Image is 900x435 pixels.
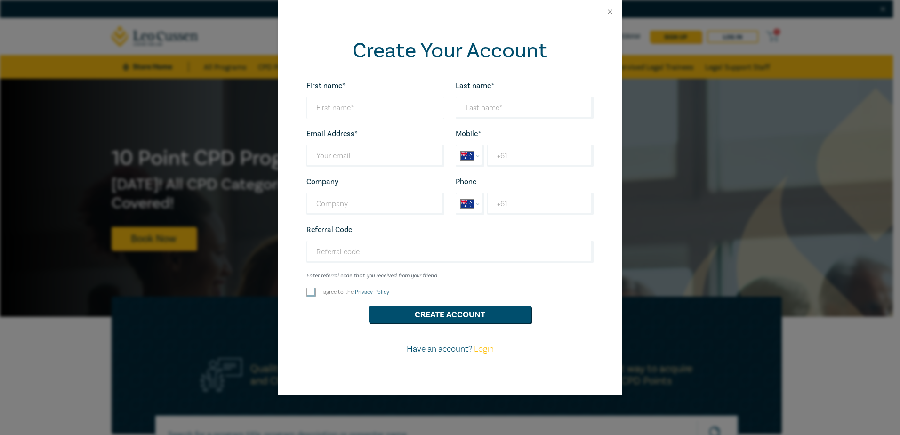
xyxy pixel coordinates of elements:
input: First name* [306,97,444,119]
label: Company [306,177,338,186]
a: Privacy Policy [355,289,389,296]
input: Your email [306,145,444,167]
button: Create Account [369,306,531,323]
input: Referral code [306,241,594,263]
p: Have an account? [301,343,599,355]
label: Last name* [456,81,494,90]
button: Close [606,8,614,16]
label: Mobile* [456,129,481,138]
label: Phone [456,177,476,186]
input: Company [306,193,444,215]
a: Login [474,344,494,354]
input: Enter Mobile number [487,145,594,167]
label: Referral Code [306,226,352,234]
h2: Create Your Account [306,39,594,63]
input: Enter phone number [487,193,594,215]
label: First name* [306,81,346,90]
input: Last name* [456,97,594,119]
label: I agree to the [321,288,389,296]
small: Enter referral code that you received from your friend. [306,273,594,279]
label: Email Address* [306,129,358,138]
